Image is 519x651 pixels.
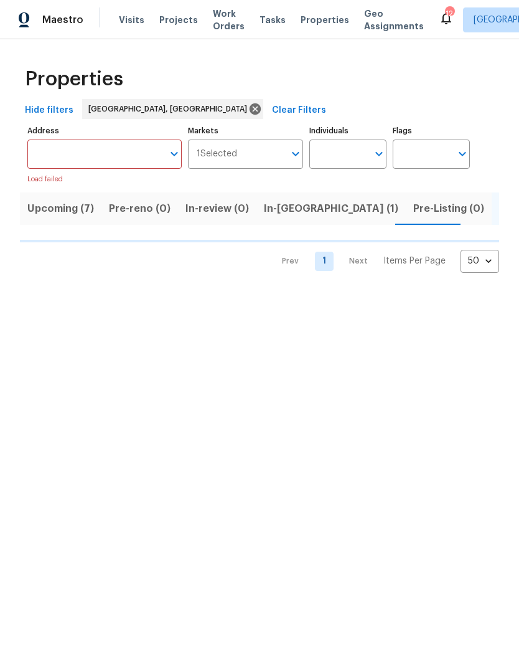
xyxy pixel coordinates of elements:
[461,245,499,277] div: 50
[42,14,83,26] span: Maestro
[88,103,252,115] span: [GEOGRAPHIC_DATA], [GEOGRAPHIC_DATA]
[213,7,245,32] span: Work Orders
[109,200,171,217] span: Pre-reno (0)
[267,99,331,122] button: Clear Filters
[301,14,349,26] span: Properties
[25,103,73,118] span: Hide filters
[393,127,470,135] label: Flags
[272,103,326,118] span: Clear Filters
[159,14,198,26] span: Projects
[454,145,471,163] button: Open
[166,145,183,163] button: Open
[259,16,286,24] span: Tasks
[119,14,144,26] span: Visits
[27,127,182,135] label: Address
[188,127,304,135] label: Markets
[197,149,237,159] span: 1 Selected
[413,200,484,217] span: Pre-Listing (0)
[25,73,123,85] span: Properties
[185,200,249,217] span: In-review (0)
[27,174,182,185] p: Load failed
[364,7,424,32] span: Geo Assignments
[287,145,304,163] button: Open
[264,200,398,217] span: In-[GEOGRAPHIC_DATA] (1)
[20,99,78,122] button: Hide filters
[309,127,386,135] label: Individuals
[82,99,263,119] div: [GEOGRAPHIC_DATA], [GEOGRAPHIC_DATA]
[315,252,334,271] a: Goto page 1
[445,7,454,20] div: 12
[383,255,446,267] p: Items Per Page
[27,200,94,217] span: Upcoming (7)
[270,250,499,273] nav: Pagination Navigation
[370,145,388,163] button: Open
